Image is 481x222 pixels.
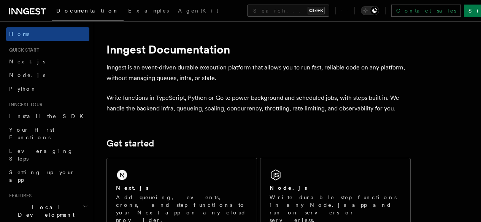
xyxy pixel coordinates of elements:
a: Home [6,27,89,41]
span: AgentKit [178,8,218,14]
span: Home [9,30,30,38]
span: Setting up your app [9,169,75,183]
h2: Next.js [116,184,149,192]
span: Quick start [6,47,39,53]
a: Setting up your app [6,165,89,187]
a: Node.js [6,68,89,82]
kbd: Ctrl+K [308,7,325,14]
a: Leveraging Steps [6,144,89,165]
a: Your first Functions [6,123,89,144]
span: Your first Functions [9,127,54,140]
a: Contact sales [391,5,461,17]
a: Get started [106,138,154,149]
p: Inngest is an event-driven durable execution platform that allows you to run fast, reliable code ... [106,62,411,83]
a: AgentKit [173,2,223,20]
h2: Node.js [270,184,307,192]
button: Search...Ctrl+K [247,5,329,17]
h1: Inngest Documentation [106,43,411,56]
a: Python [6,82,89,96]
span: Inngest tour [6,102,43,108]
span: Leveraging Steps [9,148,73,162]
span: Local Development [6,203,83,219]
p: Write functions in TypeScript, Python or Go to power background and scheduled jobs, with steps bu... [106,93,411,114]
span: Examples [128,8,169,14]
button: Toggle dark mode [361,6,379,15]
span: Documentation [56,8,119,14]
span: Python [9,86,37,92]
span: Features [6,193,32,199]
a: Documentation [52,2,124,21]
button: Local Development [6,200,89,222]
span: Install the SDK [9,113,88,119]
a: Next.js [6,55,89,68]
span: Node.js [9,72,45,78]
a: Examples [124,2,173,20]
span: Next.js [9,58,45,65]
a: Install the SDK [6,109,89,123]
